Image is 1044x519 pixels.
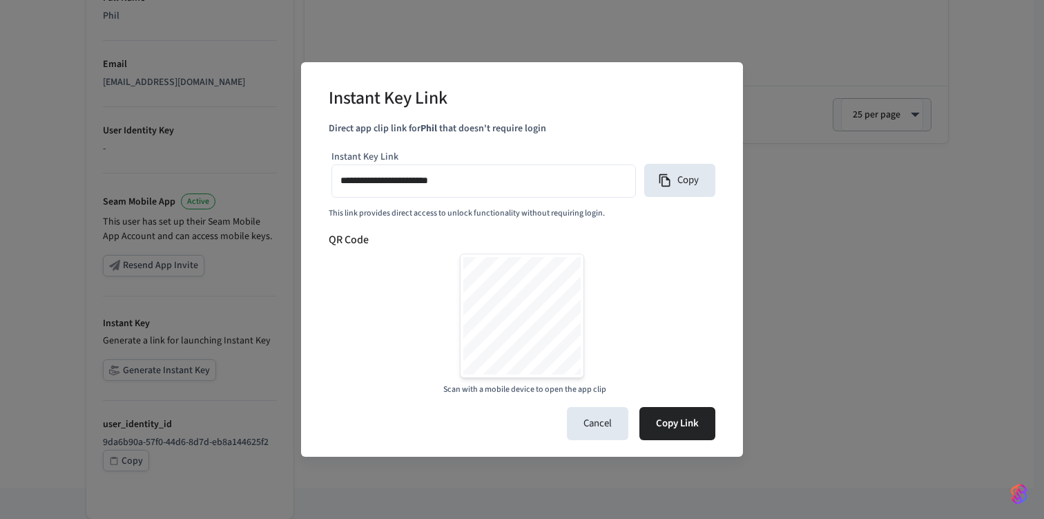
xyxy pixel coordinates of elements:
span: Scan with a mobile device to open the app clip [443,384,606,396]
button: Cancel [567,407,628,440]
h6: QR Code [329,232,715,248]
h2: Instant Key Link [329,79,447,121]
strong: Phil [420,122,437,135]
button: Copy Link [639,407,715,440]
button: Copy [644,164,715,197]
p: Direct app clip link for that doesn't require login [329,122,715,136]
label: Instant Key Link [331,150,398,164]
img: SeamLogoGradient.69752ec5.svg [1011,483,1027,505]
span: This link provides direct access to unlock functionality without requiring login. [329,207,605,219]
